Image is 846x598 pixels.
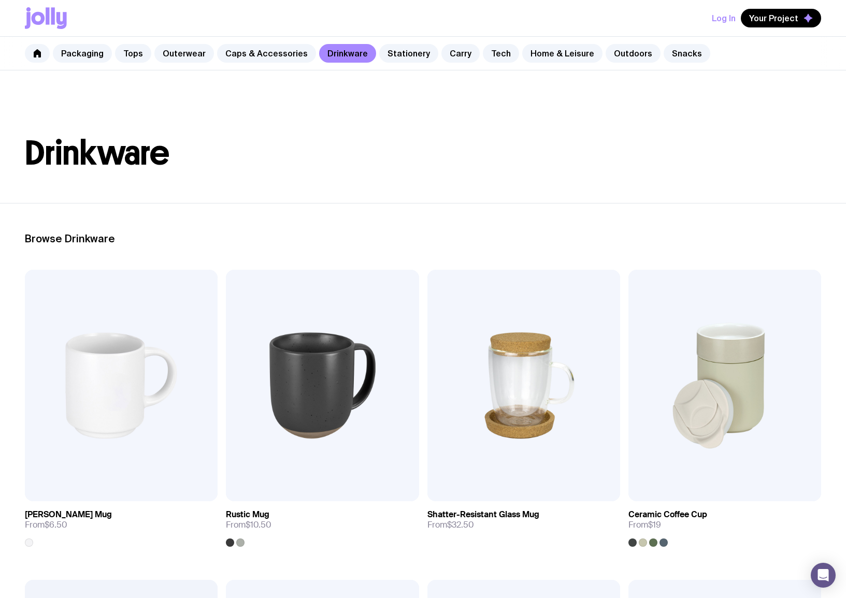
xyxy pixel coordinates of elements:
h3: [PERSON_NAME] Mug [25,509,112,520]
a: Outdoors [606,44,661,63]
span: From [226,520,271,530]
h3: Ceramic Coffee Cup [628,509,707,520]
a: Snacks [664,44,710,63]
a: Stationery [379,44,438,63]
a: Tops [115,44,151,63]
span: $6.50 [45,519,67,530]
h2: Browse Drinkware [25,232,821,245]
span: From [628,520,661,530]
span: Your Project [749,13,798,23]
a: Tech [483,44,519,63]
a: Drinkware [319,44,376,63]
a: Shatter-Resistant Glass MugFrom$32.50 [427,501,620,538]
span: From [427,520,474,530]
a: Packaging [53,44,112,63]
span: $19 [648,519,661,530]
a: Outerwear [154,44,214,63]
a: [PERSON_NAME] MugFrom$6.50 [25,501,218,547]
a: Carry [441,44,480,63]
h1: Drinkware [25,137,821,170]
h3: Shatter-Resistant Glass Mug [427,509,539,520]
span: $10.50 [246,519,271,530]
a: Caps & Accessories [217,44,316,63]
span: $32.50 [447,519,474,530]
span: From [25,520,67,530]
a: Ceramic Coffee CupFrom$19 [628,501,821,547]
h3: Rustic Mug [226,509,269,520]
button: Your Project [741,9,821,27]
div: Open Intercom Messenger [811,563,836,588]
a: Home & Leisure [522,44,603,63]
button: Log In [712,9,736,27]
a: Rustic MugFrom$10.50 [226,501,419,547]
